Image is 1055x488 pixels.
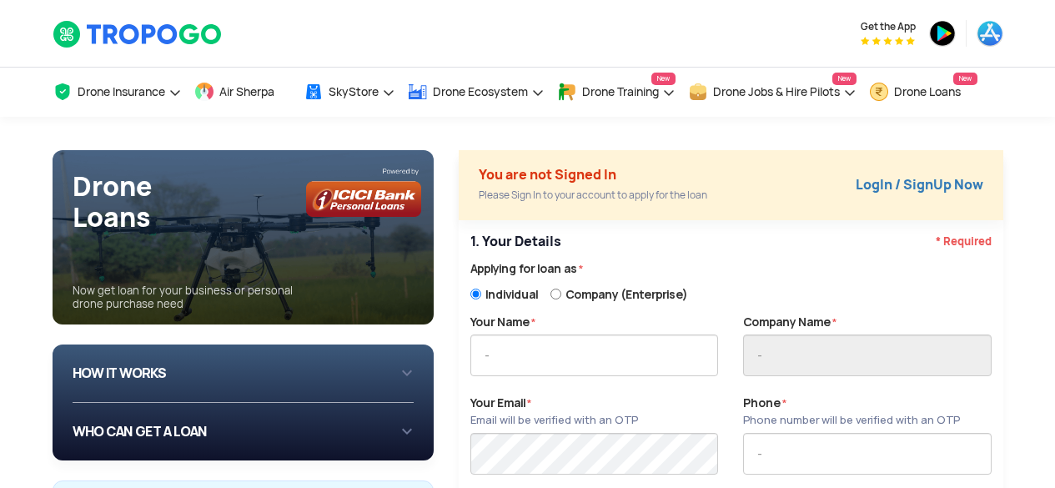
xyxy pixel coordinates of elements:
[929,20,956,47] img: ic_playstore.png
[977,20,1003,47] img: ic_appstore.png
[856,176,983,194] a: LogIn / SignUp Now
[329,85,379,98] span: SkyStore
[194,68,291,117] a: Air Sherpa
[688,68,857,117] a: Drone Jobs & Hire PilotsNew
[408,68,545,117] a: Drone Ecosystem
[304,68,395,117] a: SkyStore
[861,37,915,45] img: App Raking
[869,68,977,117] a: Drone LoansNew
[743,395,960,429] label: Phone
[470,260,992,278] label: Applying for loan as
[832,73,857,85] span: New
[53,20,224,48] img: TropoGo Logo
[651,73,676,85] span: New
[550,285,561,303] input: Company (Enterprise)
[479,185,707,205] div: Please Sign In to your account to apply for the loan
[479,165,707,185] div: You are not Signed In
[78,85,165,98] span: Drone Insurance
[470,412,638,429] div: Email will be verified with an OTP
[565,286,687,303] span: Company (Enterprise)
[306,167,421,217] img: bg_icicilogo1.png
[73,416,414,447] div: WHO CAN GET A LOAN
[219,85,274,98] span: Air Sherpa
[743,335,991,376] input: -
[433,85,528,98] span: Drone Ecosystem
[470,232,992,252] p: 1. Your Details
[470,335,718,376] input: -
[582,85,659,98] span: Drone Training
[470,314,535,331] label: Your Name
[470,285,481,303] input: Individual
[557,68,676,117] a: Drone TrainingNew
[713,85,840,98] span: Drone Jobs & Hire Pilots
[953,73,977,85] span: New
[743,412,960,429] div: Phone number will be verified with an OTP
[73,171,435,233] h1: Drone Loans
[743,433,991,475] input: -
[485,286,538,303] span: Individual
[743,314,836,331] label: Company Name
[936,232,992,252] span: * Required
[73,358,414,389] div: HOW IT WORKS
[53,68,182,117] a: Drone Insurance
[73,273,435,324] div: Now get loan for your business or personal drone purchase need
[861,20,916,33] span: Get the App
[894,85,961,98] span: Drone Loans
[470,395,638,429] label: Your Email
